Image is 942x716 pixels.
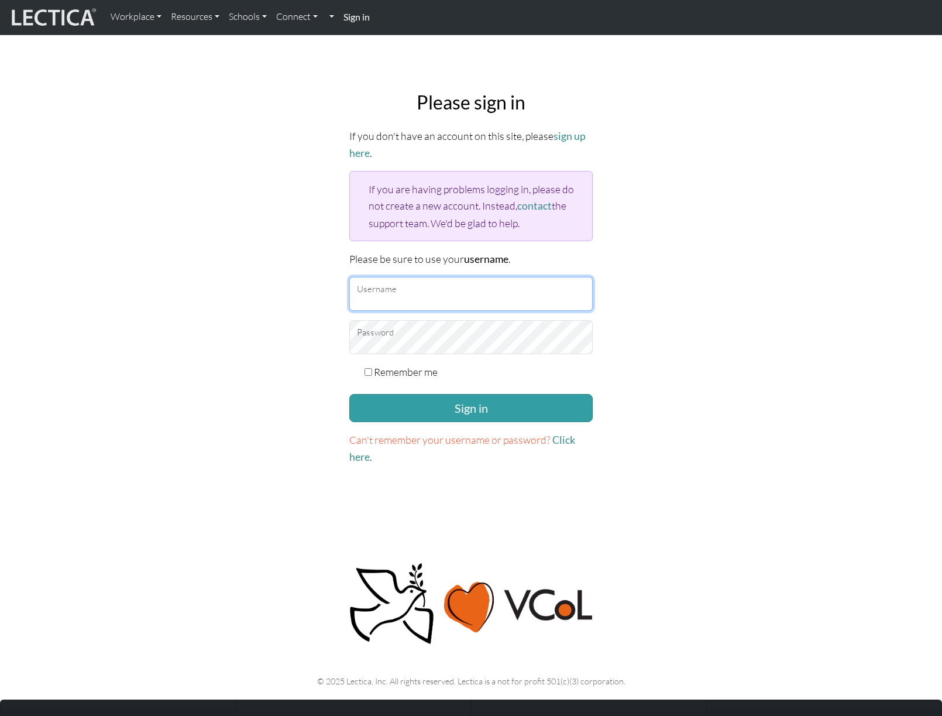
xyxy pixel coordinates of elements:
[349,394,593,422] button: Sign in
[349,171,593,241] div: If you are having problems logging in, please do not create a new account. Instead, the support t...
[166,5,224,29] a: Resources
[346,561,596,646] img: Peace, love, VCoL
[349,431,593,465] p: .
[517,200,552,212] a: contact
[464,253,508,265] strong: username
[9,6,97,29] img: lecticalive
[349,277,593,311] input: Username
[349,91,593,114] h2: Please sign in
[349,128,593,162] p: If you don't have an account on this site, please .
[106,5,166,29] a: Workplace
[343,11,370,22] strong: Sign in
[374,364,438,380] label: Remember me
[271,5,322,29] a: Connect
[224,5,271,29] a: Schools
[349,251,593,268] p: Please be sure to use your .
[92,674,850,688] p: © 2025 Lectica, Inc. All rights reserved. Lectica is a not for profit 501(c)(3) corporation.
[349,433,551,446] span: Can't remember your username or password?
[339,5,374,30] a: Sign in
